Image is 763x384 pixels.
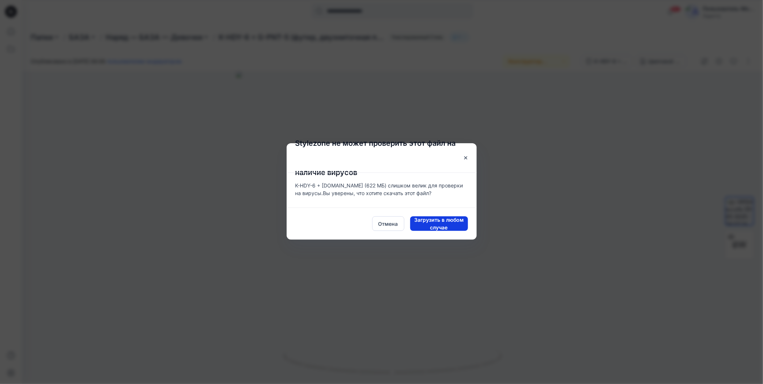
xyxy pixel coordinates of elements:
[372,216,404,231] button: Отмена
[414,217,464,231] ya-tr-span: Загрузить в любом случае
[295,182,463,196] ya-tr-span: K-HDY-6 + [DOMAIN_NAME] (622 МБ) слишком велик для проверки на вирусы.
[410,216,468,231] button: Загрузить в любом случае
[459,151,472,164] button: Закрыть
[378,221,398,227] ya-tr-span: Отмена
[295,139,456,177] ya-tr-span: Stylezone не может проверить этот файл на наличие вирусов
[323,190,432,196] ya-tr-span: Вы уверены, что хотите скачать этот файл?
